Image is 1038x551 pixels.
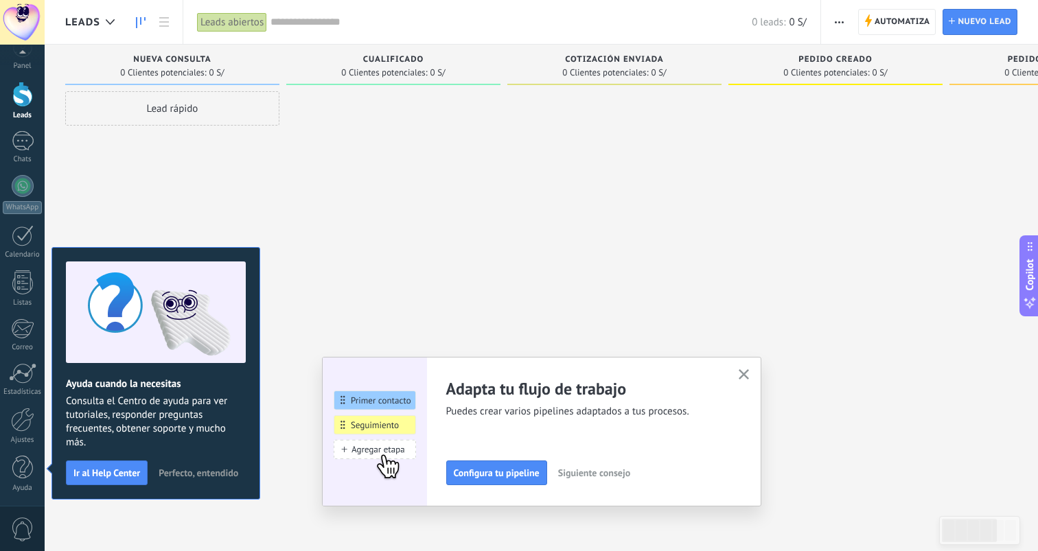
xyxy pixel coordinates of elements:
button: Configura tu pipeline [446,460,547,485]
a: Nuevo lead [943,9,1017,35]
span: Cualificado [363,55,424,65]
div: Ayuda [3,484,43,493]
span: 0 Clientes potenciales: [120,69,206,77]
span: 0 S/ [209,69,224,77]
div: WhatsApp [3,201,42,214]
span: Leads [65,16,100,29]
div: Panel [3,62,43,71]
button: Siguiente consejo [552,462,636,483]
div: Calendario [3,250,43,259]
button: Ir al Help Center [66,460,148,485]
div: Leads abiertos [197,12,267,32]
span: Siguiente consejo [558,468,630,478]
a: Leads [129,9,152,36]
div: Ajustes [3,436,43,445]
div: Leads [3,111,43,120]
div: Nueva consulta [72,55,273,67]
div: Pedido creado [735,55,936,67]
span: 0 Clientes potenciales: [341,69,427,77]
span: 0 S/ [873,69,888,77]
div: Estadísticas [3,388,43,397]
span: Consulta el Centro de ayuda para ver tutoriales, responder preguntas frecuentes, obtener soporte ... [66,395,246,449]
span: 0 S/ [789,16,806,29]
a: Automatiza [858,9,936,35]
span: Puedes crear varios pipelines adaptados a tus procesos. [446,405,722,419]
button: Perfecto, entendido [152,462,244,483]
span: 0 Clientes potenciales: [783,69,869,77]
div: Correo [3,343,43,352]
span: Cotización enviada [565,55,664,65]
div: Lead rápido [65,91,279,126]
span: Pedido creado [798,55,872,65]
span: 0 leads: [752,16,785,29]
div: Chats [3,155,43,164]
span: Nueva consulta [133,55,211,65]
div: Listas [3,298,43,307]
span: 0 S/ [430,69,446,77]
h2: Adapta tu flujo de trabajo [446,378,722,399]
div: Cualificado [293,55,494,67]
h2: Ayuda cuando la necesitas [66,377,246,390]
div: Cotización enviada [514,55,715,67]
span: Ir al Help Center [73,468,140,478]
span: Nuevo lead [958,10,1011,34]
span: 0 Clientes potenciales: [562,69,648,77]
span: Perfecto, entendido [159,468,238,478]
span: Copilot [1023,259,1037,290]
span: Configura tu pipeline [454,468,540,478]
span: 0 S/ [651,69,667,77]
a: Lista [152,9,176,36]
button: Más [829,9,849,35]
span: Automatiza [875,10,930,34]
